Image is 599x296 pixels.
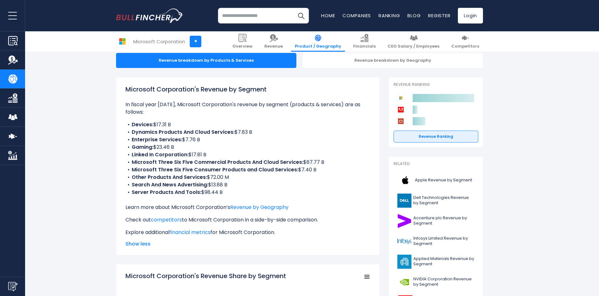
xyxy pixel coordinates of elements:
span: Apple Revenue by Segment [415,178,472,183]
li: $7.83 B [125,128,370,136]
a: Dell Technologies Revenue by Segment [394,192,478,209]
tspan: Microsoft Corporation's Revenue Share by Segment [125,272,286,280]
li: $72.00 M [125,174,370,181]
a: Revenue [261,31,287,52]
a: Login [458,8,483,23]
img: AAPL logo [397,173,413,187]
span: Accenture plc Revenue by Segment [413,216,474,226]
a: Ranking [379,12,400,19]
a: Overview [229,31,256,52]
b: Devices: [132,121,153,128]
a: Register [428,12,450,19]
b: Enterprise Services: [132,136,182,143]
span: Dell Technologies Revenue by Segment [413,195,474,206]
img: AMAT logo [397,255,411,269]
b: Other Products And Services: [132,174,207,181]
b: Server Products And Tools: [132,189,201,196]
h1: Microsoft Corporation's Revenue by Segment [125,85,370,94]
b: Microsoft Three Six Five Consumer Products and Cloud Services: [132,166,298,173]
img: Microsoft Corporation competitors logo [397,94,405,102]
p: Check out to Microsoft Corporation in a side-by-side comparison. [125,216,370,224]
img: ACN logo [397,214,411,228]
p: Related [394,161,478,167]
b: Microsoft Three Six Five Commercial Products And Cloud Services: [132,158,303,166]
a: Revenue by Geography [230,204,289,211]
img: INFY logo [397,234,411,248]
li: $7.40 B [125,166,370,174]
a: NVIDIA Corporation Revenue by Segment [394,273,478,291]
img: NVDA logo [397,275,411,289]
a: financial metrics [169,229,210,236]
img: Adobe competitors logo [397,106,405,114]
b: Linked In Corporation: [132,151,188,158]
a: Financials [349,31,379,52]
img: MSFT logo [116,35,128,47]
a: Companies [342,12,371,19]
span: CEO Salary / Employees [388,44,439,49]
span: Financials [353,44,376,49]
div: Microsoft Corporation [133,38,185,45]
li: $17.31 B [125,121,370,128]
li: $13.88 B [125,181,370,189]
img: Oracle Corporation competitors logo [397,117,405,125]
a: CEO Salary / Employees [384,31,443,52]
span: Overview [232,44,252,49]
a: Go to homepage [116,8,183,23]
p: Revenue Ranking [394,82,478,87]
a: Applied Materials Revenue by Segment [394,253,478,270]
a: Infosys Limited Revenue by Segment [394,233,478,250]
li: $98.44 B [125,189,370,196]
a: Accenture plc Revenue by Segment [394,212,478,230]
p: Learn more about Microsoft Corporation’s [125,204,370,211]
button: Search [293,8,309,23]
span: Show less [125,240,370,248]
b: Gaming: [132,143,153,151]
a: Blog [407,12,421,19]
a: Revenue Ranking [394,131,478,143]
img: DELL logo [397,194,411,208]
a: competitors [151,216,182,223]
span: Competitors [451,44,479,49]
a: Product / Geography [291,31,345,52]
img: bullfincher logo [116,8,183,23]
li: $87.77 B [125,158,370,166]
a: Home [321,12,335,19]
b: Dynamics Products And Cloud Services: [132,128,235,136]
span: Infosys Limited Revenue by Segment [413,236,474,247]
p: In fiscal year [DATE], Microsoft Corporation's revenue by segment (products & services) are as fo... [125,101,370,116]
li: $7.76 B [125,136,370,143]
p: Explore additional for Microsoft Corporation. [125,229,370,236]
a: Apple Revenue by Segment [394,172,478,189]
li: $23.46 B [125,143,370,151]
div: Revenue breakdown by Products & Services [116,53,296,68]
span: NVIDIA Corporation Revenue by Segment [413,277,474,287]
span: Applied Materials Revenue by Segment [413,256,474,267]
span: Revenue [264,44,283,49]
div: Revenue breakdown by Geography [303,53,483,68]
b: Search And News Advertising: [132,181,208,188]
a: + [190,36,201,47]
span: Product / Geography [295,44,341,49]
a: Competitors [448,31,483,52]
li: $17.81 B [125,151,370,158]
